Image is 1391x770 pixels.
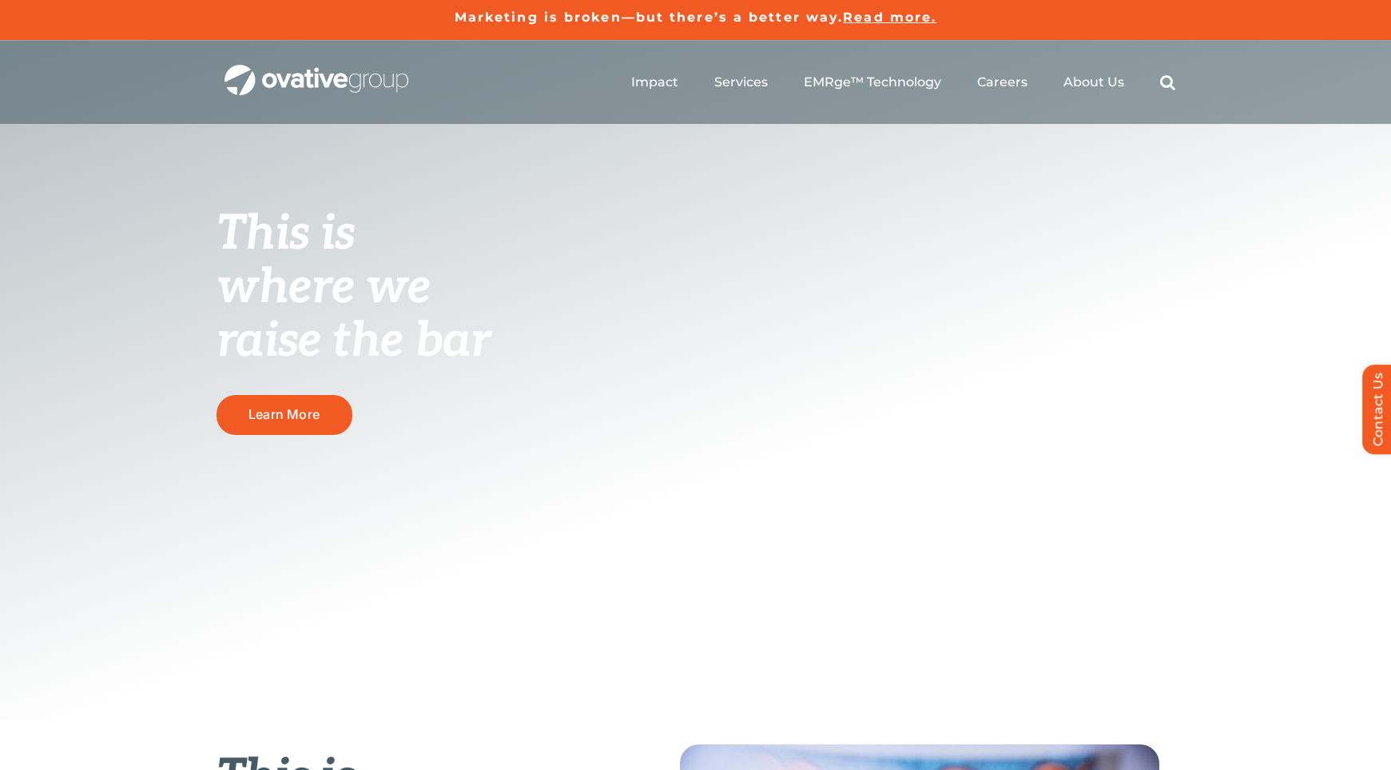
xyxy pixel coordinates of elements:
[631,74,678,90] a: Impact
[225,63,408,78] a: OG_Full_horizontal_WHT
[977,74,1027,90] a: Careers
[217,205,356,263] span: This is
[248,407,320,422] span: Learn More
[714,74,768,90] a: Services
[804,74,941,90] a: EMRge™ Technology
[1063,74,1124,90] a: About Us
[1160,74,1175,90] a: Search
[455,10,844,25] a: Marketing is broken—but there’s a better way.
[217,395,352,434] a: Learn More
[217,259,491,370] span: where we raise the bar
[843,10,936,25] a: Read more.
[631,57,1175,108] nav: Menu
